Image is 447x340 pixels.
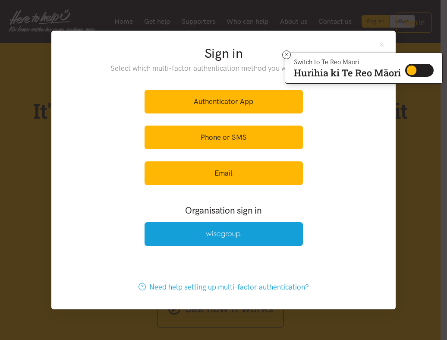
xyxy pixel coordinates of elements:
p: Switch to Te Reo Māori [294,60,401,65]
img: Wise Group [206,231,241,238]
a: Email [145,161,303,185]
h3: Organisation sign in [121,204,326,217]
a: Authenticator App [145,90,303,113]
h2: Sign in [93,44,354,63]
a: Need help setting up multi-factor authentication? [129,275,318,299]
p: Hurihia ki Te Reo Māori [294,69,401,77]
a: Phone or SMS [145,126,303,149]
button: Close [378,41,385,48]
p: Select which multi-factor authentication method you would like to use [93,63,354,74]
